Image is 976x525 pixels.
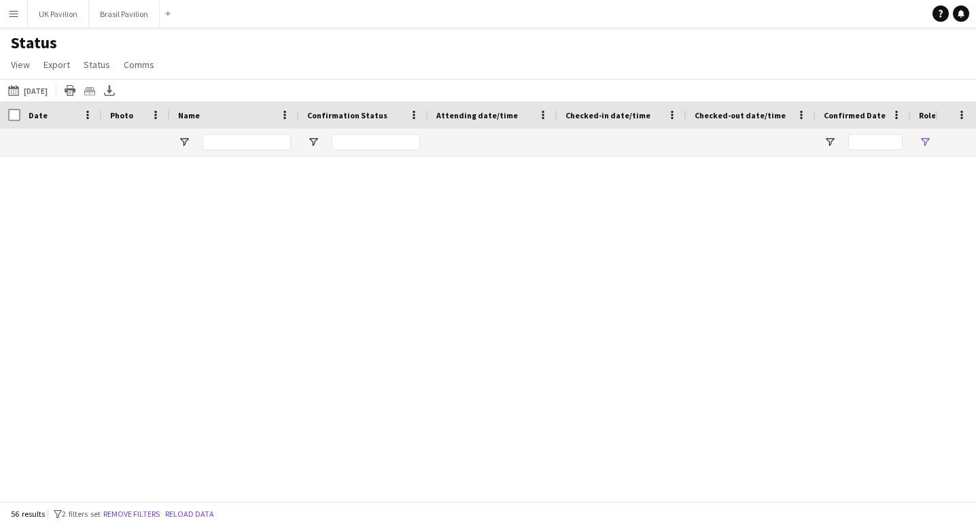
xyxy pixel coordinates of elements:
[101,82,118,99] app-action-btn: Export XLSX
[118,56,160,73] a: Comms
[101,507,162,522] button: Remove filters
[919,110,964,120] span: Role Status
[5,56,35,73] a: View
[565,110,650,120] span: Checked-in date/time
[307,136,319,148] button: Open Filter Menu
[824,136,836,148] button: Open Filter Menu
[43,58,70,71] span: Export
[110,110,133,120] span: Photo
[89,1,160,27] button: Brasil Pavilion
[82,82,98,99] app-action-btn: Crew files as ZIP
[124,58,154,71] span: Comms
[62,82,78,99] app-action-btn: Print
[28,1,89,27] button: UK Pavilion
[695,110,786,120] span: Checked-out date/time
[11,58,30,71] span: View
[848,134,903,150] input: Confirmed Date Filter Input
[178,136,190,148] button: Open Filter Menu
[5,82,50,99] button: [DATE]
[919,136,931,148] button: Open Filter Menu
[29,110,48,120] span: Date
[203,134,291,150] input: Name Filter Input
[824,110,886,120] span: Confirmed Date
[307,110,387,120] span: Confirmation Status
[436,110,518,120] span: Attending date/time
[84,58,110,71] span: Status
[78,56,116,73] a: Status
[332,134,420,150] input: Confirmation Status Filter Input
[178,110,200,120] span: Name
[62,509,101,519] span: 2 filters set
[162,507,217,522] button: Reload data
[38,56,75,73] a: Export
